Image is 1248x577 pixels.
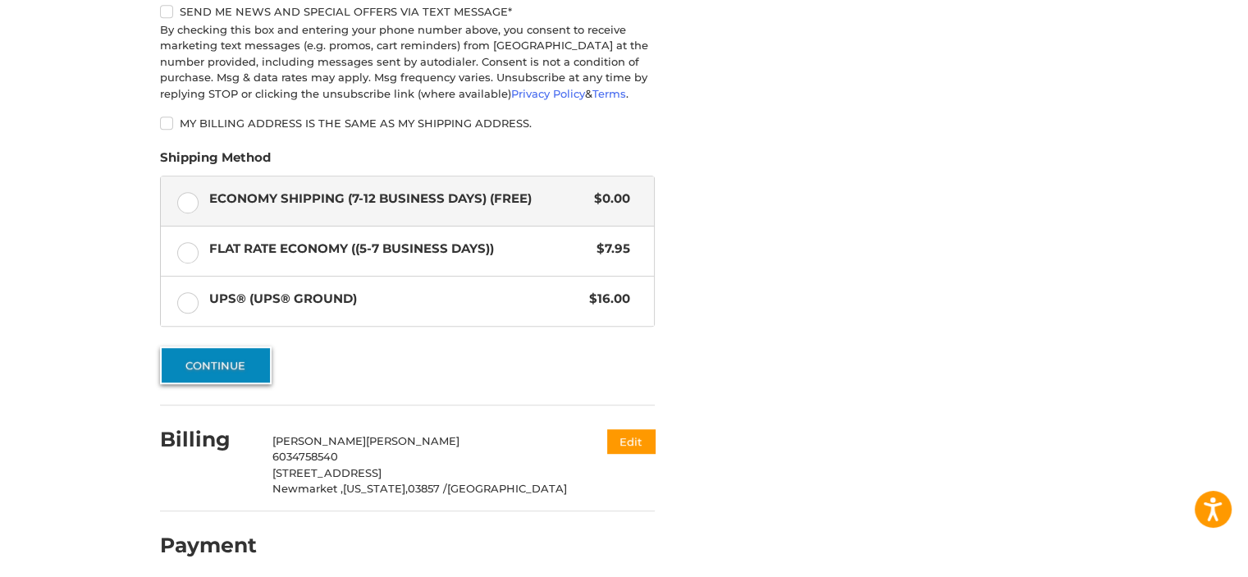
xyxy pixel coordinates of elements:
span: [STREET_ADDRESS] [272,466,382,479]
h2: Billing [160,427,256,452]
span: [US_STATE], [343,482,408,495]
span: [PERSON_NAME] [272,434,366,447]
label: Send me news and special offers via text message* [160,5,655,18]
span: $7.95 [588,240,630,259]
a: Privacy Policy [511,87,585,100]
span: 6034758540 [272,450,338,463]
span: Newmarket , [272,482,343,495]
span: [PERSON_NAME] [366,434,459,447]
legend: Shipping Method [160,149,271,175]
a: Terms [592,87,626,100]
span: $0.00 [586,190,630,208]
span: 03857 / [408,482,447,495]
button: Continue [160,346,272,384]
h2: Payment [160,533,257,558]
span: Economy Shipping (7-12 Business Days) (Free) [209,190,587,208]
span: Flat Rate Economy ((5-7 Business Days)) [209,240,589,259]
span: [GEOGRAPHIC_DATA] [447,482,567,495]
iframe: Google Customer Reviews [1113,533,1248,577]
span: $16.00 [581,290,630,309]
button: Edit [607,429,655,453]
label: My billing address is the same as my shipping address. [160,117,655,130]
div: By checking this box and entering your phone number above, you consent to receive marketing text ... [160,22,655,103]
span: UPS® (UPS® Ground) [209,290,582,309]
